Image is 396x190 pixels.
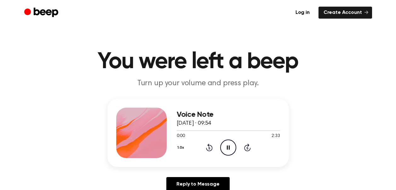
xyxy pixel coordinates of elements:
span: 2:33 [272,133,280,140]
span: [DATE] · 09:54 [177,121,211,126]
span: 0:00 [177,133,185,140]
h3: Voice Note [177,110,280,119]
button: 1.0x [177,142,187,153]
h1: You were left a beep [37,50,359,73]
a: Log in [290,7,315,19]
a: Beep [24,7,60,19]
a: Create Account [319,7,372,19]
p: Turn up your volume and press play. [77,78,319,89]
